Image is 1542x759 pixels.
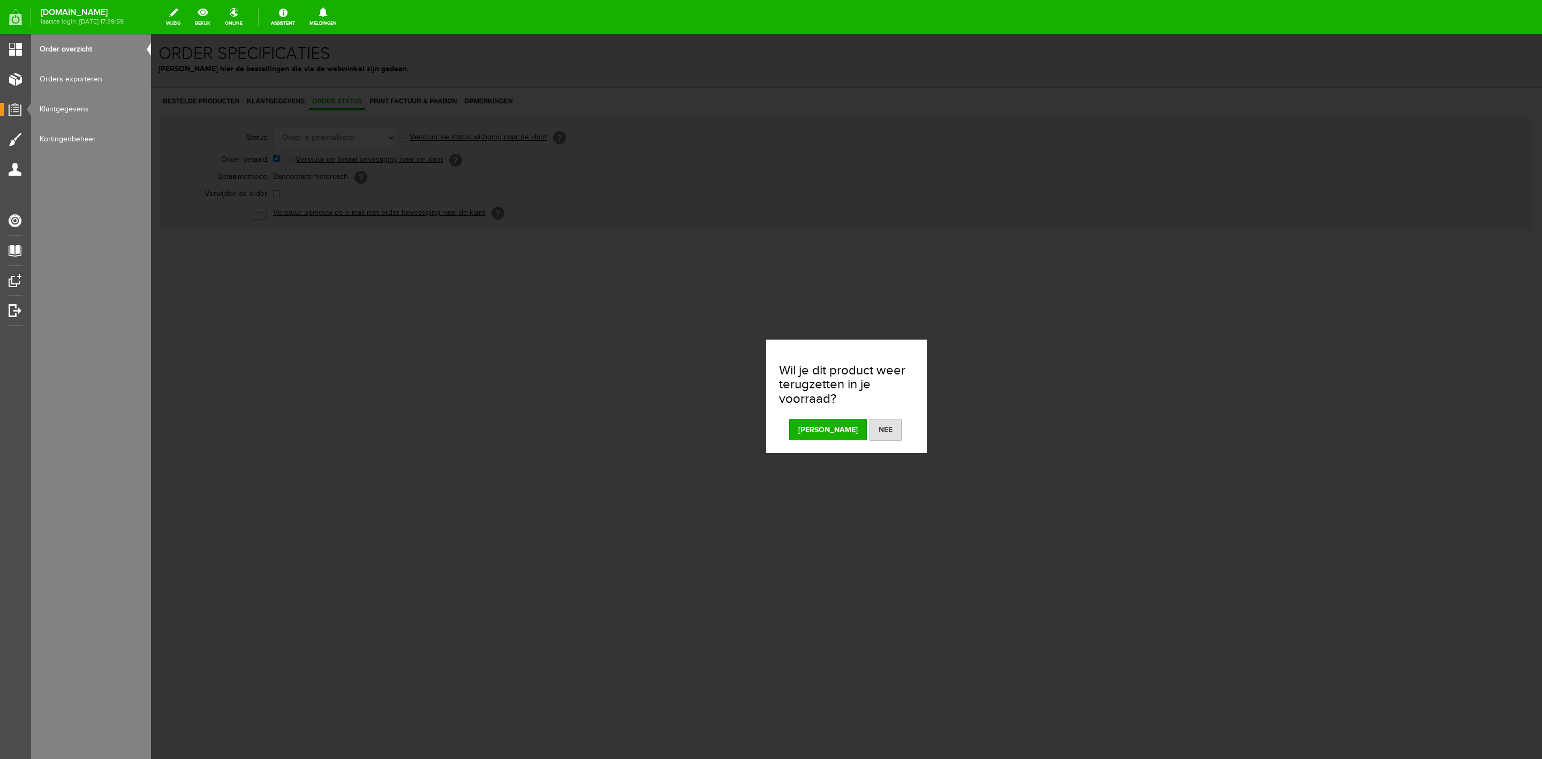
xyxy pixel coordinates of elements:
a: online [218,5,249,29]
a: Order overzicht [40,34,142,64]
a: Orders exporteren [40,64,142,94]
button: [PERSON_NAME] [638,385,716,406]
button: Nee [719,385,751,406]
a: Assistent [264,5,301,29]
a: Meldingen [303,5,343,29]
h3: Wil je dit product weer terugzetten in je voorraad? [628,329,763,372]
a: Klantgegevens [40,94,142,124]
strong: [DOMAIN_NAME] [41,10,124,16]
a: bekijk [188,5,217,29]
span: laatste login: [DATE] 17:39:59 [41,19,124,25]
a: wijzig [160,5,187,29]
a: Kortingenbeheer [40,124,142,154]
